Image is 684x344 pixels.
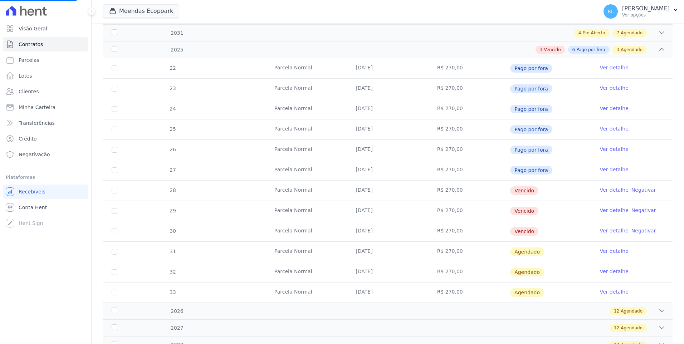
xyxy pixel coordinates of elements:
[112,208,117,214] input: default
[510,125,552,134] span: Pago por fora
[510,146,552,154] span: Pago por fora
[572,46,575,53] span: 6
[3,185,88,199] a: Recebíveis
[600,268,629,275] a: Ver detalhe
[266,99,347,119] td: Parcela Normal
[429,262,510,282] td: R$ 270,00
[112,249,117,255] input: default
[3,100,88,114] a: Minha Carteira
[266,242,347,262] td: Parcela Normal
[169,147,176,152] span: 26
[19,41,43,48] span: Contratos
[622,5,670,12] p: [PERSON_NAME]
[600,64,629,71] a: Ver detalhe
[429,119,510,139] td: R$ 270,00
[347,221,428,241] td: [DATE]
[600,207,629,214] a: Ver detalhe
[429,282,510,303] td: R$ 270,00
[598,1,684,21] button: RL [PERSON_NAME] Ver opções
[169,126,176,132] span: 25
[112,167,117,173] input: Só é possível selecionar pagamentos em aberto
[607,9,614,14] span: RL
[19,88,39,95] span: Clientes
[112,290,117,295] input: default
[614,325,619,331] span: 12
[266,160,347,180] td: Parcela Normal
[510,84,552,93] span: Pago por fora
[631,187,656,193] a: Negativar
[19,188,45,195] span: Recebíveis
[347,201,428,221] td: [DATE]
[600,247,629,255] a: Ver detalhe
[169,289,176,295] span: 33
[429,79,510,99] td: R$ 270,00
[19,25,47,32] span: Visão Geral
[510,64,552,73] span: Pago por fora
[112,86,117,92] input: Só é possível selecionar pagamentos em aberto
[429,242,510,262] td: R$ 270,00
[112,269,117,275] input: default
[266,140,347,160] td: Parcela Normal
[578,30,581,36] span: 4
[266,119,347,139] td: Parcela Normal
[429,221,510,241] td: R$ 270,00
[622,12,670,18] p: Ver opções
[112,127,117,132] input: Só é possível selecionar pagamentos em aberto
[347,282,428,303] td: [DATE]
[631,228,656,234] a: Negativar
[347,242,428,262] td: [DATE]
[266,201,347,221] td: Parcela Normal
[429,201,510,221] td: R$ 270,00
[347,58,428,78] td: [DATE]
[112,228,117,234] input: default
[510,288,544,297] span: Agendado
[347,79,428,99] td: [DATE]
[347,99,428,119] td: [DATE]
[429,58,510,78] td: R$ 270,00
[600,105,629,112] a: Ver detalhe
[510,268,544,276] span: Agendado
[600,125,629,132] a: Ver detalhe
[3,200,88,215] a: Conta Hent
[600,186,629,193] a: Ver detalhe
[266,282,347,303] td: Parcela Normal
[576,46,605,53] span: Pago por fora
[429,99,510,119] td: R$ 270,00
[347,119,428,139] td: [DATE]
[621,325,643,331] span: Agendado
[112,106,117,112] input: Só é possível selecionar pagamentos em aberto
[112,147,117,153] input: Só é possível selecionar pagamentos em aberto
[266,221,347,241] td: Parcela Normal
[266,58,347,78] td: Parcela Normal
[266,181,347,201] td: Parcela Normal
[347,181,428,201] td: [DATE]
[3,21,88,36] a: Visão Geral
[600,146,629,153] a: Ver detalhe
[3,116,88,130] a: Transferências
[3,53,88,67] a: Parcelas
[617,30,620,36] span: 7
[621,30,643,36] span: Agendado
[429,160,510,180] td: R$ 270,00
[3,69,88,83] a: Lotes
[347,160,428,180] td: [DATE]
[600,166,629,173] a: Ver detalhe
[103,4,179,18] button: Moendas Ecopoark
[19,119,55,127] span: Transferências
[582,30,605,36] span: Em Aberto
[510,207,538,215] span: Vencido
[19,104,55,111] span: Minha Carteira
[621,308,643,314] span: Agendado
[169,208,176,213] span: 29
[169,249,176,254] span: 31
[19,204,47,211] span: Conta Hent
[429,140,510,160] td: R$ 270,00
[614,308,619,314] span: 12
[19,72,32,79] span: Lotes
[19,135,37,142] span: Crédito
[169,65,176,71] span: 22
[600,288,629,295] a: Ver detalhe
[19,56,39,64] span: Parcelas
[540,46,543,53] span: 3
[429,181,510,201] td: R$ 270,00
